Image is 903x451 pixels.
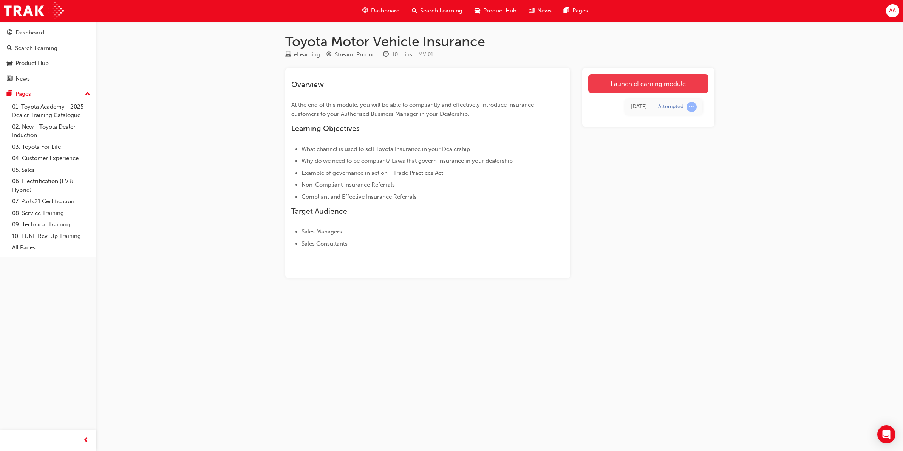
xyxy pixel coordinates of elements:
[418,51,433,58] span: Learning resource code
[558,3,594,19] a: pages-iconPages
[7,60,12,67] span: car-icon
[7,76,12,82] span: news-icon
[15,75,30,83] div: News
[406,3,469,19] a: search-iconSearch Learning
[3,87,93,101] button: Pages
[15,44,57,53] div: Search Learning
[392,50,412,59] div: 10 mins
[15,28,44,37] div: Dashboard
[356,3,406,19] a: guage-iconDashboard
[302,146,470,152] span: What channel is used to sell Toyota Insurance in your Dealership
[537,6,552,15] span: News
[658,103,683,110] div: Attempted
[302,181,395,188] span: Non-Compliant Insurance Referrals
[564,6,569,16] span: pages-icon
[3,56,93,70] a: Product Hub
[7,91,12,98] span: pages-icon
[9,152,93,164] a: 04. Customer Experience
[383,50,412,59] div: Duration
[9,230,93,242] a: 10. TUNE Rev-Up Training
[302,228,342,235] span: Sales Managers
[886,4,899,17] button: AA
[529,6,534,16] span: news-icon
[15,90,31,98] div: Pages
[889,6,896,15] span: AA
[7,30,12,36] span: guage-icon
[9,141,93,153] a: 03. Toyota For Life
[291,207,347,216] span: Target Audience
[3,26,93,40] a: Dashboard
[383,51,389,58] span: clock-icon
[302,157,513,164] span: Why do we need to be compliant? Laws that govern insurance in your dealership
[9,121,93,141] a: 02. New - Toyota Dealer Induction
[9,164,93,176] a: 05. Sales
[302,193,417,200] span: Compliant and Effective Insurance Referrals
[294,50,320,59] div: eLearning
[469,3,523,19] a: car-iconProduct Hub
[15,59,49,68] div: Product Hub
[9,176,93,196] a: 06. Electrification (EV & Hybrid)
[291,80,324,89] span: Overview
[3,24,93,87] button: DashboardSearch LearningProduct HubNews
[335,50,377,59] div: Stream: Product
[362,6,368,16] span: guage-icon
[285,51,291,58] span: learningResourceType_ELEARNING-icon
[420,6,462,15] span: Search Learning
[285,33,714,50] h1: Toyota Motor Vehicle Insurance
[302,240,348,247] span: Sales Consultants
[572,6,588,15] span: Pages
[523,3,558,19] a: news-iconNews
[483,6,516,15] span: Product Hub
[475,6,480,16] span: car-icon
[687,102,697,112] span: learningRecordVerb_ATTEMPT-icon
[85,89,90,99] span: up-icon
[9,101,93,121] a: 01. Toyota Academy - 2025 Dealer Training Catalogue
[302,170,443,176] span: Example of governance in action - Trade Practices Act
[7,45,12,52] span: search-icon
[4,2,64,19] img: Trak
[9,196,93,207] a: 07. Parts21 Certification
[83,436,89,445] span: prev-icon
[3,41,93,55] a: Search Learning
[326,51,332,58] span: target-icon
[9,219,93,230] a: 09. Technical Training
[285,50,320,59] div: Type
[9,242,93,253] a: All Pages
[631,103,647,111] div: Wed Aug 27 2025 17:47:15 GMT+0800 (Australian Western Standard Time)
[9,207,93,219] a: 08. Service Training
[291,101,535,117] span: At the end of this module, you will be able to compliantly and effectively introduce insurance cu...
[588,74,708,93] a: Launch eLearning module
[326,50,377,59] div: Stream
[877,425,895,443] div: Open Intercom Messenger
[371,6,400,15] span: Dashboard
[291,124,360,133] span: Learning Objectives
[412,6,417,16] span: search-icon
[3,72,93,86] a: News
